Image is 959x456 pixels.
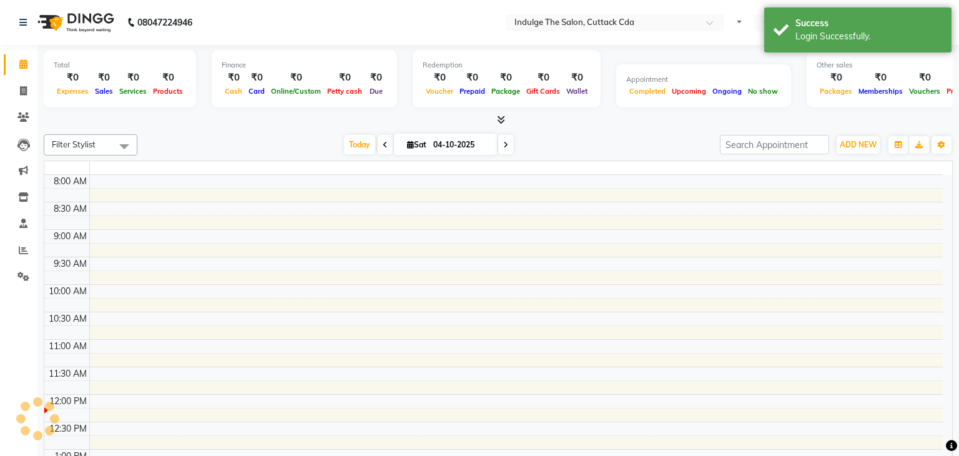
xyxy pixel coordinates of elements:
div: 10:30 AM [46,312,89,325]
div: 9:00 AM [51,230,89,243]
span: Prepaid [456,87,488,96]
div: ₹0 [222,71,245,85]
div: 9:30 AM [51,257,89,270]
div: ₹0 [54,71,92,85]
div: 11:30 AM [46,367,89,380]
span: Vouchers [906,87,943,96]
span: ADD NEW [840,140,877,149]
span: No show [745,87,781,96]
div: ₹0 [855,71,906,85]
div: ₹0 [488,71,523,85]
span: Wallet [563,87,591,96]
div: ₹0 [523,71,563,85]
div: 10:00 AM [46,285,89,298]
span: Ongoing [709,87,745,96]
div: ₹0 [268,71,324,85]
div: ₹0 [817,71,855,85]
div: 11:00 AM [46,340,89,353]
span: Card [245,87,268,96]
span: Sales [92,87,116,96]
div: Redemption [423,60,591,71]
div: Finance [222,60,387,71]
div: ₹0 [456,71,488,85]
div: ₹0 [92,71,116,85]
span: Sat [404,140,430,149]
div: ₹0 [324,71,365,85]
span: Cash [222,87,245,96]
span: Upcoming [669,87,709,96]
div: ₹0 [116,71,150,85]
span: Today [344,135,375,154]
div: Appointment [626,74,781,85]
span: Services [116,87,150,96]
span: Gift Cards [523,87,563,96]
span: Memberships [855,87,906,96]
span: Filter Stylist [52,139,96,149]
input: Search Appointment [720,135,829,154]
div: Login Successfully. [795,30,942,43]
span: Due [366,87,386,96]
div: ₹0 [365,71,387,85]
span: Completed [626,87,669,96]
span: Package [488,87,523,96]
div: ₹0 [563,71,591,85]
div: 8:30 AM [51,202,89,216]
input: 2025-10-04 [430,136,492,154]
span: Voucher [423,87,456,96]
span: Online/Custom [268,87,324,96]
div: ₹0 [245,71,268,85]
div: Success [795,17,942,30]
div: ₹0 [150,71,186,85]
span: Petty cash [324,87,365,96]
span: Packages [817,87,855,96]
div: 8:00 AM [51,175,89,188]
img: logo [32,5,117,40]
button: ADD NEW [837,136,880,154]
div: 12:30 PM [47,422,89,435]
div: ₹0 [423,71,456,85]
div: Total [54,60,186,71]
div: ₹0 [906,71,943,85]
span: Expenses [54,87,92,96]
span: Products [150,87,186,96]
b: 08047224946 [137,5,192,40]
div: 12:00 PM [47,395,89,408]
